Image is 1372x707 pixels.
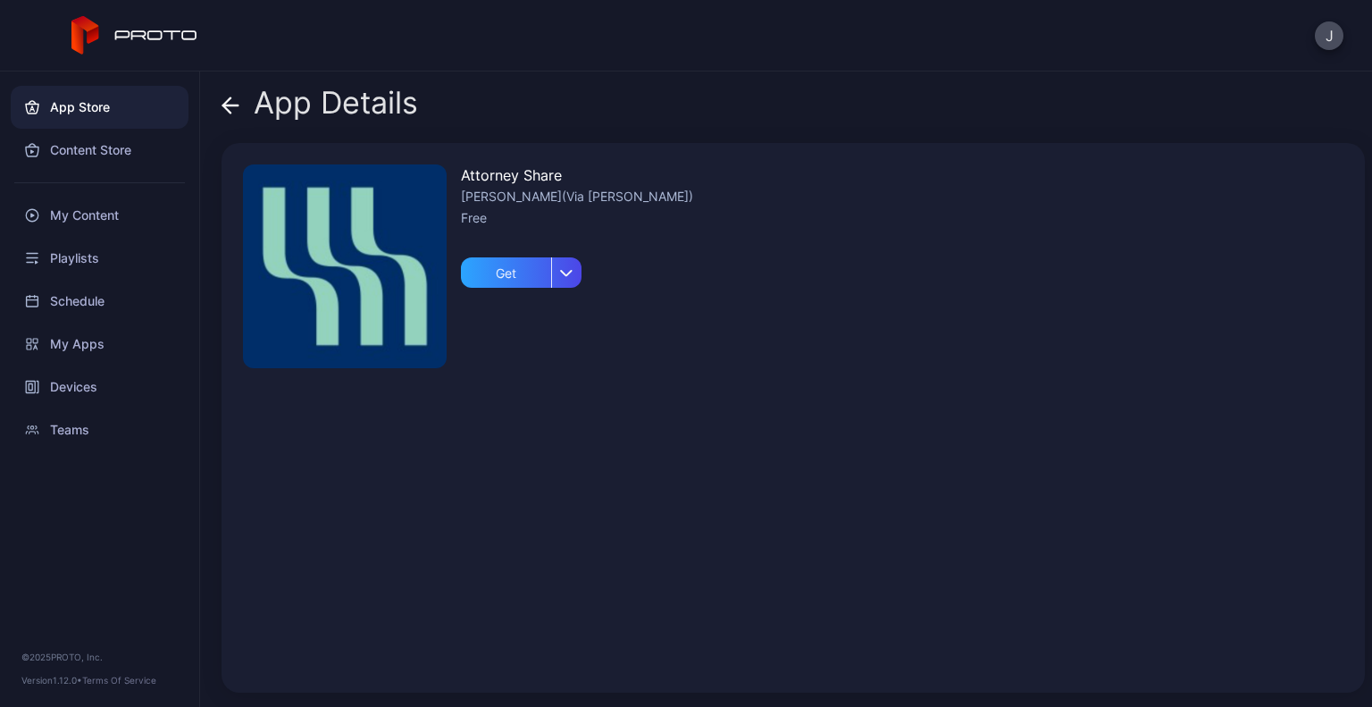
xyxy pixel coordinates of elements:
div: Get [461,257,551,288]
a: App Store [11,86,188,129]
div: Free [461,207,693,229]
a: My Apps [11,323,188,366]
div: © 2025 PROTO, Inc. [21,650,178,664]
a: Playlists [11,237,188,280]
div: Attorney Share [461,164,693,186]
span: Version 1.12.0 • [21,675,82,686]
div: [PERSON_NAME](Via [PERSON_NAME]) [461,186,693,207]
button: Get [461,250,581,288]
button: J [1315,21,1343,50]
a: Devices [11,366,188,408]
a: My Content [11,194,188,237]
a: Schedule [11,280,188,323]
a: Teams [11,408,188,451]
div: App Details [222,86,418,129]
a: Terms Of Service [82,675,156,686]
a: Content Store [11,129,188,172]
